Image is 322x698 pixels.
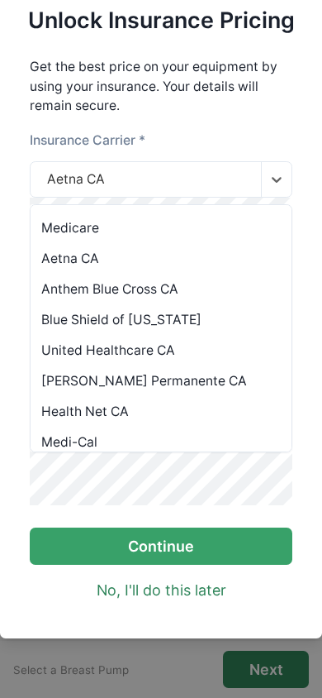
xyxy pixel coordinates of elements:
[31,243,291,274] div: Aetna CA
[30,528,292,565] button: Continue
[28,6,295,36] h2: Unlock Insurance Pricing
[31,366,291,396] div: [PERSON_NAME] Permanente CA
[30,131,145,151] label: Insurance Carrier
[31,427,291,457] div: Medi-Cal
[31,213,291,243] div: Medicare
[31,396,291,427] div: Health Net CA
[31,304,291,335] div: Blue Shield of [US_STATE]
[30,57,292,116] p: Get the best price on your equipment by using your insurance. Your details will remain secure.
[31,274,291,304] div: Anthem Blue Cross CA
[97,580,226,602] a: No, I'll do this later
[47,170,105,189] div: Aetna CA
[31,335,291,366] div: United Healthcare CA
